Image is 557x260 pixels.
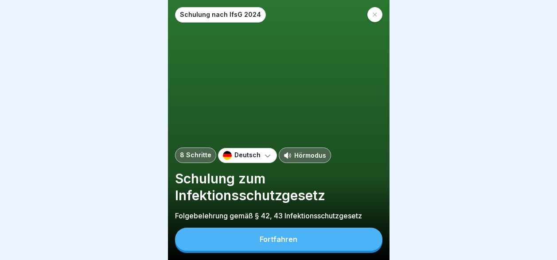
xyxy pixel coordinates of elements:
img: de.svg [223,151,232,160]
p: 8 Schritte [180,151,211,159]
p: Schulung nach IfsG 2024 [180,11,261,19]
div: Fortfahren [260,235,297,243]
p: Deutsch [234,151,261,159]
p: Hörmodus [294,151,326,160]
button: Fortfahren [175,228,382,251]
p: Schulung zum Infektionsschutzgesetz [175,170,382,204]
p: Folgebelehrung gemäß § 42, 43 Infektionsschutzgesetz [175,211,382,221]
